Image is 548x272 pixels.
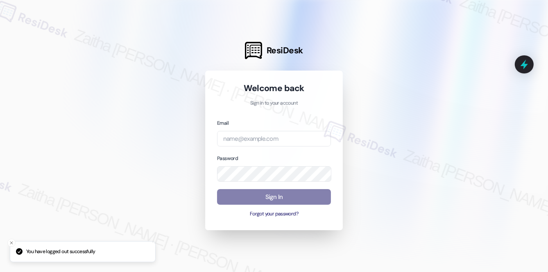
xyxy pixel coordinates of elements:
button: Sign In [217,189,331,205]
label: Password [217,155,238,162]
img: ResiDesk Logo [245,42,262,59]
span: ResiDesk [267,45,303,56]
button: Close toast [7,239,16,247]
p: You have logged out successfully [26,248,95,256]
label: Email [217,120,229,126]
h1: Welcome back [217,82,331,94]
input: name@example.com [217,131,331,147]
p: Sign in to your account [217,100,331,107]
button: Forgot your password? [217,210,331,218]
